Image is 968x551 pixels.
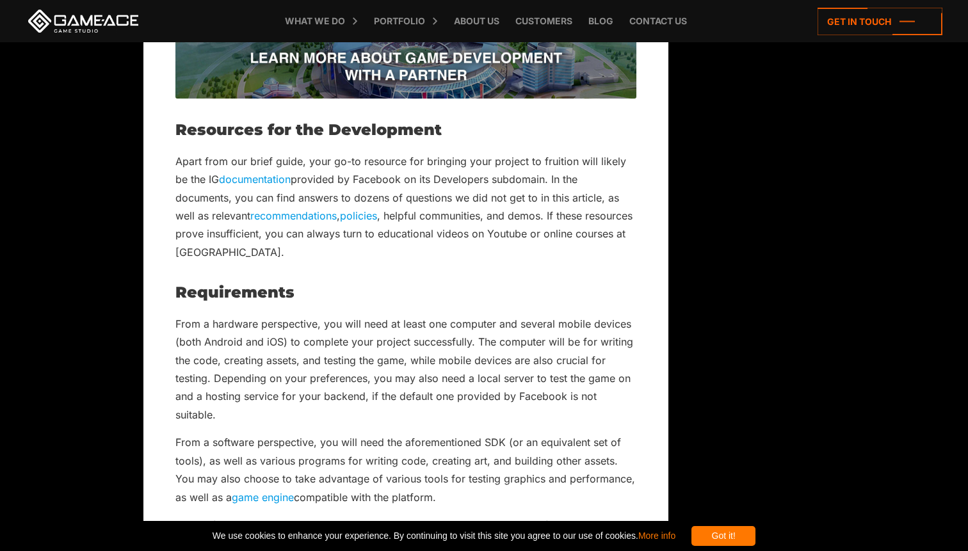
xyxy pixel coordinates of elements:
a: documentation [219,173,291,186]
a: Get in touch [818,8,942,35]
a: More info [638,531,675,541]
a: game engine [232,491,294,504]
div: Got it! [691,526,755,546]
p: From a software perspective, you will need the aforementioned SDK (or an equivalent set of tools)... [175,433,636,506]
a: recommendations [250,209,337,222]
p: Apart from our brief guide, your go-to resource for bringing your project to fruition will likely... [175,152,636,262]
img: Game development company [175,33,636,99]
h2: Resources for the Development [175,122,636,138]
p: From a hardware perspective, you will need at least one computer and several mobile devices (both... [175,315,636,424]
a: policies [340,209,377,222]
h2: Requirements [175,284,636,301]
span: We use cookies to enhance your experience. By continuing to visit this site you agree to our use ... [213,526,675,546]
